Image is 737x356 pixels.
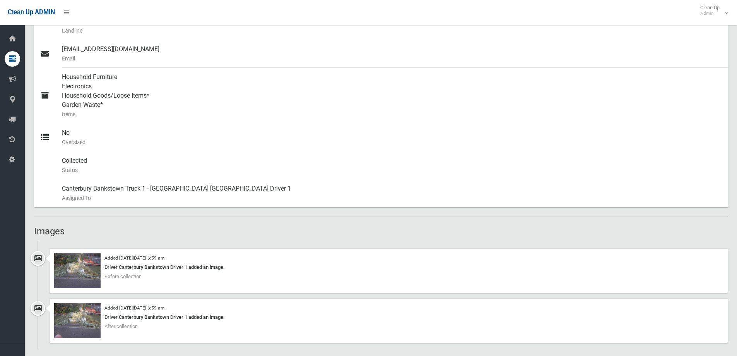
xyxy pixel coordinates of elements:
div: Household Furniture Electronics Household Goods/Loose Items* Garden Waste* [62,68,722,124]
h2: Images [34,226,728,236]
div: [EMAIL_ADDRESS][DOMAIN_NAME] [62,40,722,68]
div: Canterbury Bankstown Truck 1 - [GEOGRAPHIC_DATA] [GEOGRAPHIC_DATA] Driver 1 [62,179,722,207]
small: Oversized [62,138,722,147]
img: 2025-10-1406.59.058469721601512070129.jpg [54,303,101,338]
div: Driver Canterbury Bankstown Driver 1 added an image. [54,313,723,322]
a: [EMAIL_ADDRESS][DOMAIN_NAME]Email [34,40,728,68]
span: Clean Up [696,5,727,16]
div: Collected [62,151,722,179]
small: Admin [700,10,720,16]
div: Driver Canterbury Bankstown Driver 1 added an image. [54,263,723,272]
small: Added [DATE][DATE] 6:59 am [104,305,164,311]
span: After collection [104,323,138,329]
img: 2025-10-1406.58.546502883008519196057.jpg [54,253,101,288]
small: Assigned To [62,193,722,203]
small: Email [62,54,722,63]
div: [PHONE_NUMBER] [62,12,722,40]
small: Added [DATE][DATE] 6:59 am [104,255,164,261]
span: Before collection [104,273,142,279]
span: Clean Up ADMIN [8,9,55,16]
small: Status [62,165,722,175]
small: Items [62,110,722,119]
small: Landline [62,26,722,35]
div: No [62,124,722,151]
